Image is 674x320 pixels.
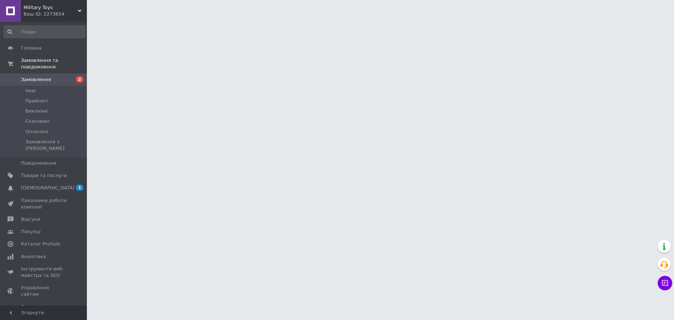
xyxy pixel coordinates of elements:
[21,253,46,260] span: Аналітика
[21,185,75,191] span: [DEMOGRAPHIC_DATA]
[21,76,51,83] span: Замовлення
[25,108,48,114] span: Виконані
[4,25,85,38] input: Пошук
[21,304,67,317] span: Гаманець компанії
[21,160,56,167] span: Повідомлення
[21,285,67,298] span: Управління сайтом
[21,216,40,223] span: Відгуки
[21,197,67,210] span: Показники роботи компанії
[25,139,85,152] span: Замовлення з [PERSON_NAME]
[21,228,41,235] span: Покупці
[25,118,50,125] span: Скасовані
[76,185,83,191] span: 1
[25,129,48,135] span: Оплачені
[21,45,41,51] span: Головна
[25,88,36,94] span: Нові
[76,76,83,83] span: 2
[658,276,672,290] button: Чат з покупцем
[21,172,67,179] span: Товари та послуги
[21,57,87,70] span: Замовлення та повідомлення
[21,241,60,247] span: Каталог ProSale
[24,4,78,11] span: Military Toys
[25,98,48,104] span: Прийняті
[21,266,67,279] span: Інструменти веб-майстра та SEO
[24,11,87,17] div: Ваш ID: 2273654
